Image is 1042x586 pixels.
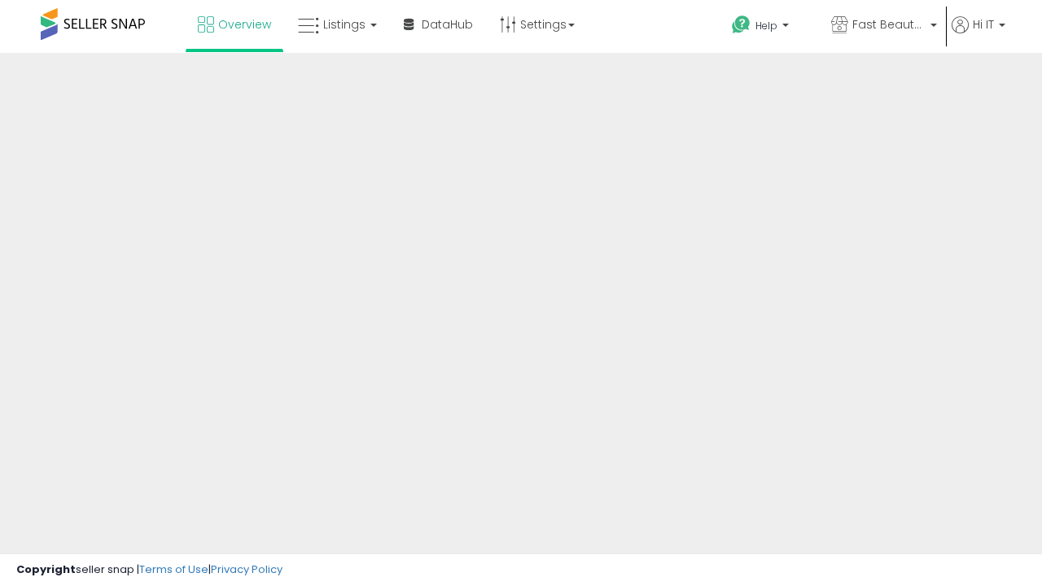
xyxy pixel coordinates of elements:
[139,562,208,577] a: Terms of Use
[16,562,76,577] strong: Copyright
[211,562,282,577] a: Privacy Policy
[323,16,366,33] span: Listings
[755,19,777,33] span: Help
[852,16,926,33] span: Fast Beauty ([GEOGRAPHIC_DATA])
[952,16,1005,53] a: Hi IT
[422,16,473,33] span: DataHub
[973,16,994,33] span: Hi IT
[719,2,817,53] a: Help
[731,15,751,35] i: Get Help
[16,562,282,578] div: seller snap | |
[218,16,271,33] span: Overview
